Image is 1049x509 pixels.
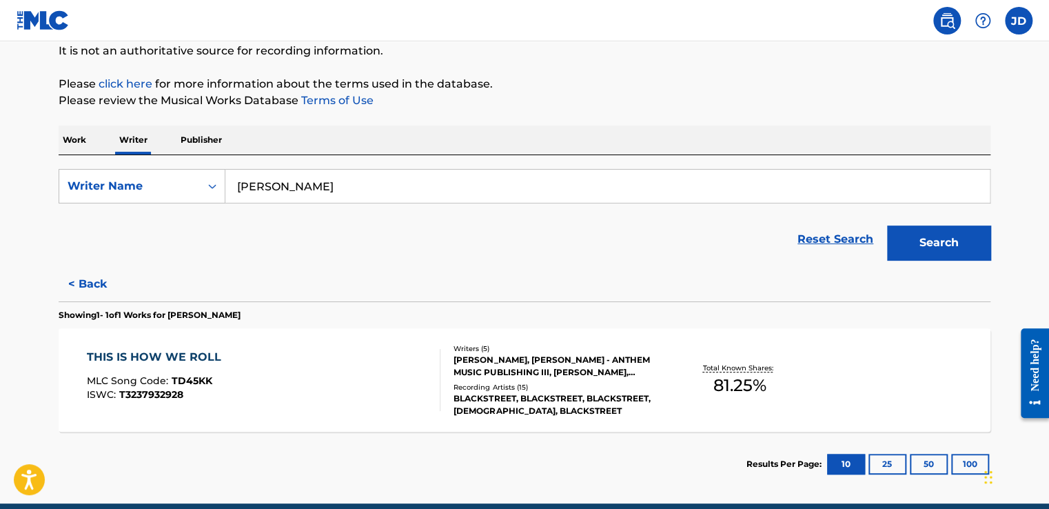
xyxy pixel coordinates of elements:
span: T3237932928 [119,388,183,401]
div: Recording Artists ( 15 ) [454,382,662,392]
div: Drag [984,457,992,498]
form: Search Form [59,169,990,267]
p: Total Known Shares: [702,363,776,373]
button: 100 [951,454,989,475]
p: Please review the Musical Works Database [59,92,990,109]
p: It is not an authoritative source for recording information. [59,43,990,59]
img: MLC Logo [17,10,70,30]
a: Terms of Use [298,94,374,107]
div: BLACKSTREET, BLACKSTREET, BLACKSTREET, [DEMOGRAPHIC_DATA], BLACKSTREET [454,392,662,417]
img: help [975,12,991,29]
iframe: Resource Center [1010,318,1049,429]
iframe: Chat Widget [980,443,1049,509]
p: Showing 1 - 1 of 1 Works for [PERSON_NAME] [59,309,241,321]
button: Search [887,226,990,260]
a: THIS IS HOW WE ROLLMLC Song Code:TD45KKISWC:T3237932928Writers (5)[PERSON_NAME], [PERSON_NAME] - ... [59,328,990,432]
a: click here [99,77,152,90]
p: Publisher [176,126,226,154]
button: 25 [868,454,906,475]
img: search [939,12,955,29]
div: Writers ( 5 ) [454,343,662,354]
a: Reset Search [791,224,880,254]
span: TD45KK [172,375,212,387]
div: THIS IS HOW WE ROLL [87,349,228,366]
button: < Back [59,267,141,301]
button: 50 [910,454,948,475]
div: Writer Name [68,178,192,194]
span: ISWC : [87,388,119,401]
p: Writer [115,126,152,154]
p: Work [59,126,90,154]
span: MLC Song Code : [87,375,172,387]
div: User Menu [1005,7,1032,34]
div: Help [969,7,997,34]
p: Results Per Page: [746,458,825,470]
p: Please for more information about the terms used in the database. [59,76,990,92]
button: 10 [827,454,865,475]
a: Public Search [933,7,961,34]
span: 81.25 % [713,373,766,398]
div: [PERSON_NAME], [PERSON_NAME] - ANTHEM MUSIC PUBLISHING III, [PERSON_NAME], [PERSON_NAME], [PERSON... [454,354,662,379]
